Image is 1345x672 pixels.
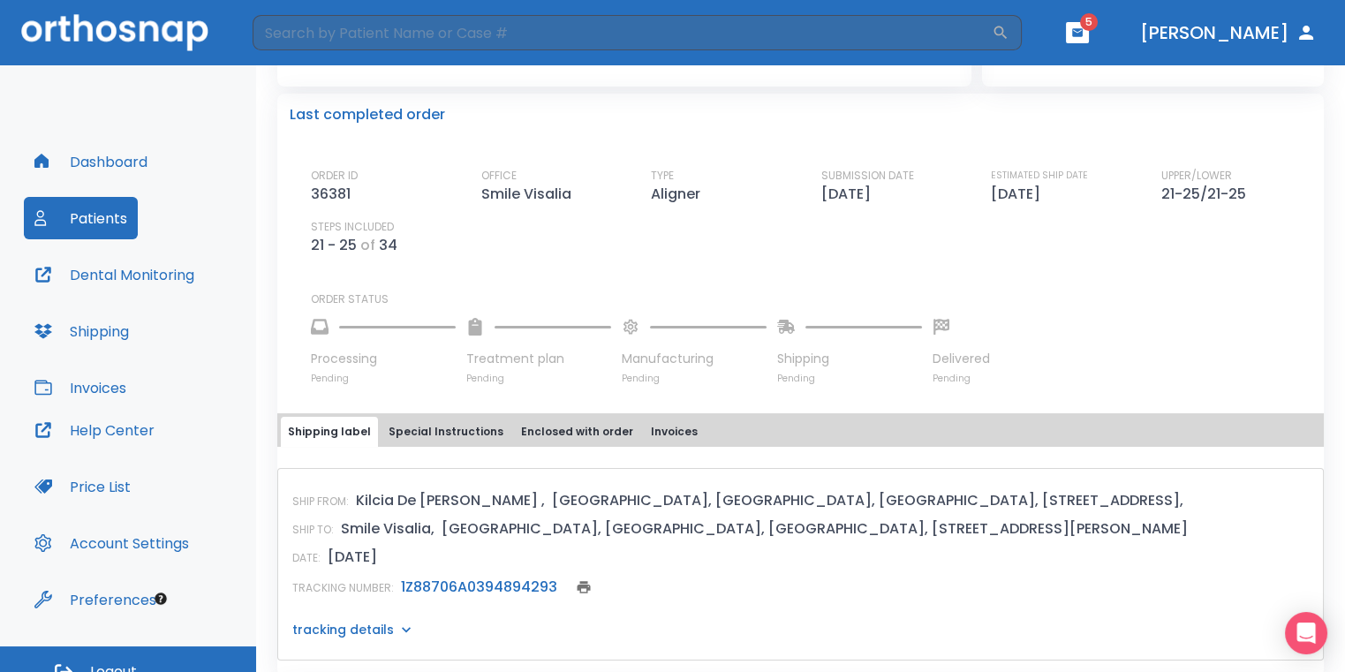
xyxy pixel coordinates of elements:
[292,621,394,638] p: tracking details
[622,350,767,368] p: Manufacturing
[311,219,394,235] p: STEPS INCLUDED
[24,310,140,352] button: Shipping
[552,490,1183,511] p: [GEOGRAPHIC_DATA], [GEOGRAPHIC_DATA], [GEOGRAPHIC_DATA], [STREET_ADDRESS],
[356,490,545,511] p: Kilcia De [PERSON_NAME] ,
[481,168,517,184] p: OFFICE
[821,168,914,184] p: SUBMISSION DATE
[933,350,990,368] p: Delivered
[821,184,878,205] p: [DATE]
[311,291,1311,307] p: ORDER STATUS
[442,518,1188,540] p: [GEOGRAPHIC_DATA], [GEOGRAPHIC_DATA], [GEOGRAPHIC_DATA], [STREET_ADDRESS][PERSON_NAME]
[1161,168,1232,184] p: UPPER/LOWER
[382,417,510,447] button: Special Instructions
[466,372,611,385] p: Pending
[401,577,557,597] a: 1Z88706A0394894293
[571,575,596,600] button: print
[24,578,167,621] button: Preferences
[311,372,456,385] p: Pending
[24,140,158,183] button: Dashboard
[622,372,767,385] p: Pending
[777,372,922,385] p: Pending
[341,518,434,540] p: Smile Visalia,
[311,184,358,205] p: 36381
[311,168,358,184] p: ORDER ID
[651,168,674,184] p: TYPE
[292,580,394,596] p: TRACKING NUMBER:
[481,184,578,205] p: Smile Visalia
[1285,612,1327,654] div: Open Intercom Messenger
[281,417,1320,447] div: tabs
[311,235,357,256] p: 21 - 25
[21,14,208,50] img: Orthosnap
[292,494,349,510] p: SHIP FROM:
[292,522,334,538] p: SHIP TO:
[360,235,375,256] p: of
[311,350,456,368] p: Processing
[1080,13,1098,31] span: 5
[253,15,992,50] input: Search by Patient Name or Case #
[290,104,445,125] p: Last completed order
[24,409,165,451] button: Help Center
[777,350,922,368] p: Shipping
[281,417,378,447] button: Shipping label
[292,550,321,566] p: DATE:
[24,522,200,564] button: Account Settings
[991,184,1047,205] p: [DATE]
[24,366,137,409] button: Invoices
[644,417,705,447] button: Invoices
[991,168,1088,184] p: ESTIMATED SHIP DATE
[328,547,377,568] p: [DATE]
[24,253,205,296] button: Dental Monitoring
[153,591,169,607] div: Tooltip anchor
[1133,17,1324,49] button: [PERSON_NAME]
[379,235,397,256] p: 34
[466,350,611,368] p: Treatment plan
[514,417,640,447] button: Enclosed with order
[933,372,990,385] p: Pending
[24,465,141,508] button: Price List
[24,197,138,239] button: Patients
[651,184,707,205] p: Aligner
[1161,184,1253,205] p: 21-25/21-25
